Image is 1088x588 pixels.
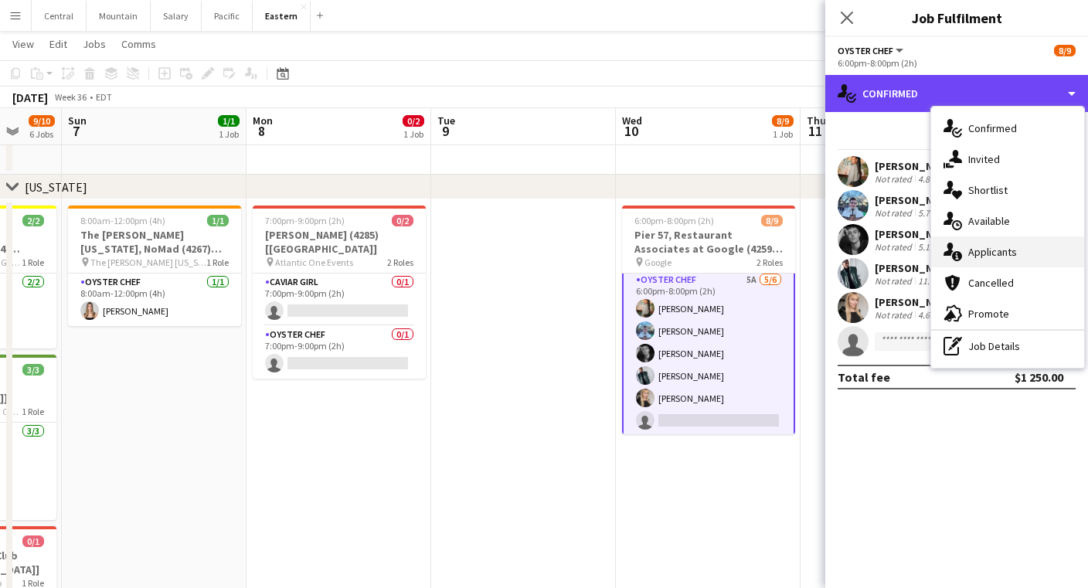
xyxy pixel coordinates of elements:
div: 11.03mi [915,275,952,287]
div: 6:00pm-8:00pm (2h) [838,57,1076,69]
div: 1 Job [773,128,793,140]
span: 9 [435,122,455,140]
app-card-role: Oyster Chef5A5/66:00pm-8:00pm (2h)[PERSON_NAME][PERSON_NAME][PERSON_NAME][PERSON_NAME][PERSON_NAME] [622,270,795,437]
span: 2 Roles [387,257,413,268]
h3: [PERSON_NAME] (4285) [[GEOGRAPHIC_DATA]] [253,228,426,256]
button: Mountain [87,1,151,31]
span: Comms [121,37,156,51]
div: [PERSON_NAME] [875,227,966,241]
app-card-role: Oyster Chef0/17:00pm-9:00pm (2h) [253,326,426,379]
span: 10 [620,122,642,140]
span: 1 Role [206,257,229,268]
h3: Pier 57, Restaurant Associates at Google (4259) [[GEOGRAPHIC_DATA]] [622,228,795,256]
span: 9/10 [29,115,55,127]
div: [PERSON_NAME] [875,295,966,309]
div: Available [931,206,1084,236]
h3: The [PERSON_NAME] [US_STATE], NoMad (4267) [[GEOGRAPHIC_DATA]] [68,228,241,256]
div: 4.83mi [915,173,947,185]
div: Confirmed [825,75,1088,112]
span: Oyster Chef [838,45,893,56]
span: Tue [437,114,455,127]
span: 0/1 [22,535,44,547]
div: [US_STATE] [25,179,87,195]
button: Salary [151,1,202,31]
span: 2/2 [22,215,44,226]
span: 7 [66,122,87,140]
span: 8/9 [1054,45,1076,56]
span: 1 Role [22,257,44,268]
div: [PERSON_NAME] [875,261,971,275]
div: Not rated [875,241,915,253]
div: [PERSON_NAME] [875,159,966,173]
div: Not rated [875,309,915,321]
span: 8 [250,122,273,140]
button: Pacific [202,1,253,31]
app-card-role: Oyster Chef1/18:00am-12:00pm (4h)[PERSON_NAME] [68,274,241,326]
div: Total fee [838,369,890,385]
div: 5.76mi [915,207,947,219]
button: Oyster Chef [838,45,906,56]
span: Jobs [83,37,106,51]
div: 6 Jobs [29,128,54,140]
span: 1 Role [22,406,44,417]
div: Cancelled [931,267,1084,298]
app-job-card: 7:00pm-9:00pm (2h)0/2[PERSON_NAME] (4285) [[GEOGRAPHIC_DATA]] Atlantic One Events2 RolesCaviar Gi... [253,206,426,379]
a: Jobs [76,34,112,54]
span: Atlantic One Events [275,257,353,268]
span: 6:00pm-8:00pm (2h) [634,215,714,226]
span: Week 36 [51,91,90,103]
span: The [PERSON_NAME] [US_STATE], NoMad [90,257,206,268]
span: 8:00am-12:00pm (4h) [80,215,165,226]
div: EDT [96,91,112,103]
div: Not rated [875,173,915,185]
div: Not rated [875,275,915,287]
span: 1/1 [207,215,229,226]
span: 1/1 [218,115,240,127]
span: Google [644,257,671,268]
div: Job Details [931,331,1084,362]
a: View [6,34,40,54]
div: 5.18mi [915,241,947,253]
span: 7:00pm-9:00pm (2h) [265,215,345,226]
app-job-card: 6:00pm-8:00pm (2h)8/9Pier 57, Restaurant Associates at Google (4259) [[GEOGRAPHIC_DATA]] Google2 ... [622,206,795,434]
div: Promote [931,298,1084,329]
div: Not rated [875,207,915,219]
span: View [12,37,34,51]
app-job-card: 8:00am-12:00pm (4h)1/1The [PERSON_NAME] [US_STATE], NoMad (4267) [[GEOGRAPHIC_DATA]] The [PERSON_... [68,206,241,326]
div: Shortlist [931,175,1084,206]
h3: Job Fulfilment [825,8,1088,28]
span: Mon [253,114,273,127]
span: 8/9 [772,115,794,127]
span: Edit [49,37,67,51]
span: Sun [68,114,87,127]
span: 11 [804,122,826,140]
div: 1 Job [403,128,423,140]
button: Central [32,1,87,31]
span: 0/2 [403,115,424,127]
span: 2 Roles [756,257,783,268]
app-card-role: Caviar Girl0/17:00pm-9:00pm (2h) [253,274,426,326]
span: Wed [622,114,642,127]
div: [DATE] [12,90,48,105]
span: Thu [807,114,826,127]
div: Applicants [931,236,1084,267]
div: 4.64mi [915,309,947,321]
a: Comms [115,34,162,54]
div: $1 250.00 [1015,369,1063,385]
span: 3/3 [22,364,44,376]
div: Invited [931,144,1084,175]
div: Confirmed [931,113,1084,144]
a: Edit [43,34,73,54]
span: 8/9 [761,215,783,226]
span: 0/2 [392,215,413,226]
div: [PERSON_NAME] [875,193,966,207]
div: 1 Job [219,128,239,140]
button: Eastern [253,1,311,31]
